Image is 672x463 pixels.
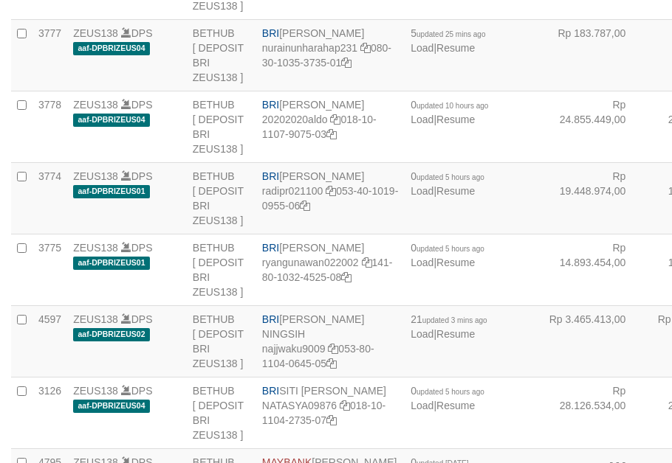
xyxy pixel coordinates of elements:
[73,185,150,198] span: aaf-DPBRIZEUS01
[262,99,279,111] span: BRI
[262,242,279,254] span: BRI
[262,313,279,325] span: BRI
[416,245,484,253] span: updated 5 hours ago
[436,328,475,340] a: Resume
[73,27,118,39] a: ZEUS138
[411,185,433,197] a: Load
[73,114,150,126] span: aaf-DPBRIZEUS04
[411,400,433,411] a: Load
[256,162,405,234] td: [PERSON_NAME] 053-40-1019-0955-06
[256,91,405,162] td: [PERSON_NAME] 018-10-1107-9075-03
[73,242,118,254] a: ZEUS138
[411,114,433,125] a: Load
[416,102,488,110] span: updated 10 hours ago
[262,42,357,54] a: nurainunharahap231
[32,162,67,234] td: 3774
[326,185,336,197] a: Copy radipr021100 to clipboard
[341,57,352,69] a: Copy 080301035373501 to clipboard
[362,257,372,268] a: Copy ryangunawan022002 to clipboard
[539,234,648,305] td: Rp 14.893.454,00
[262,114,328,125] a: 20202020aldo
[411,27,485,54] span: |
[187,91,256,162] td: BETHUB [ DEPOSIT BRI ZEUS138 ]
[411,242,484,254] span: 0
[436,257,475,268] a: Resume
[256,377,405,448] td: SITI [PERSON_NAME] 018-10-1104-2735-07
[67,305,187,377] td: DPS
[341,271,352,283] a: Copy 141801032452508 to clipboard
[262,343,326,355] a: najjwaku9009
[326,358,337,369] a: Copy 053801104064505 to clipboard
[32,19,67,91] td: 3777
[256,305,405,377] td: [PERSON_NAME] NINGSIH 053-80-1104-0645-05
[262,257,359,268] a: ryangunawan022002
[436,42,475,54] a: Resume
[32,91,67,162] td: 3778
[32,305,67,377] td: 4597
[360,42,371,54] a: Copy nurainunharahap231 to clipboard
[262,185,323,197] a: radipr021100
[436,114,475,125] a: Resume
[411,313,487,340] span: |
[73,170,118,182] a: ZEUS138
[340,400,350,411] a: Copy NATASYA09876 to clipboard
[73,400,150,412] span: aaf-DPBRIZEUS04
[411,313,487,325] span: 21
[256,19,405,91] td: [PERSON_NAME] 080-30-1035-3735-01
[416,30,485,38] span: updated 25 mins ago
[187,234,256,305] td: BETHUB [ DEPOSIT BRI ZEUS138 ]
[436,400,475,411] a: Resume
[411,257,433,268] a: Load
[416,388,484,396] span: updated 5 hours ago
[436,185,475,197] a: Resume
[32,234,67,305] td: 3775
[73,42,150,55] span: aaf-DPBRIZEUS04
[411,99,488,125] span: |
[67,91,187,162] td: DPS
[262,400,337,411] a: NATASYA09876
[67,234,187,305] td: DPS
[256,234,405,305] td: [PERSON_NAME] 141-80-1032-4525-08
[300,200,310,212] a: Copy 053401019095506 to clipboard
[326,128,337,140] a: Copy 018101107907503 to clipboard
[411,328,433,340] a: Load
[262,385,279,397] span: BRI
[411,385,484,397] span: 0
[328,343,338,355] a: Copy najjwaku9009 to clipboard
[187,377,256,448] td: BETHUB [ DEPOSIT BRI ZEUS138 ]
[67,377,187,448] td: DPS
[73,385,118,397] a: ZEUS138
[73,257,150,269] span: aaf-DPBRIZEUS01
[32,377,67,448] td: 3126
[411,385,484,411] span: |
[411,99,488,111] span: 0
[416,173,484,181] span: updated 5 hours ago
[539,19,648,91] td: Rp 183.787,00
[187,19,256,91] td: BETHUB [ DEPOSIT BRI ZEUS138 ]
[262,170,279,182] span: BRI
[67,162,187,234] td: DPS
[539,91,648,162] td: Rp 24.855.449,00
[539,305,648,377] td: Rp 3.465.413,00
[67,19,187,91] td: DPS
[187,305,256,377] td: BETHUB [ DEPOSIT BRI ZEUS138 ]
[73,313,118,325] a: ZEUS138
[411,42,433,54] a: Load
[73,328,150,341] span: aaf-DPBRIZEUS02
[539,162,648,234] td: Rp 19.448.974,00
[330,114,340,125] a: Copy 20202020aldo to clipboard
[187,162,256,234] td: BETHUB [ DEPOSIT BRI ZEUS138 ]
[262,27,279,39] span: BRI
[326,414,337,426] a: Copy 018101104273507 to clipboard
[411,170,484,197] span: |
[411,170,484,182] span: 0
[411,27,485,39] span: 5
[73,99,118,111] a: ZEUS138
[539,377,648,448] td: Rp 28.126.534,00
[422,316,487,324] span: updated 3 mins ago
[411,242,484,268] span: |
